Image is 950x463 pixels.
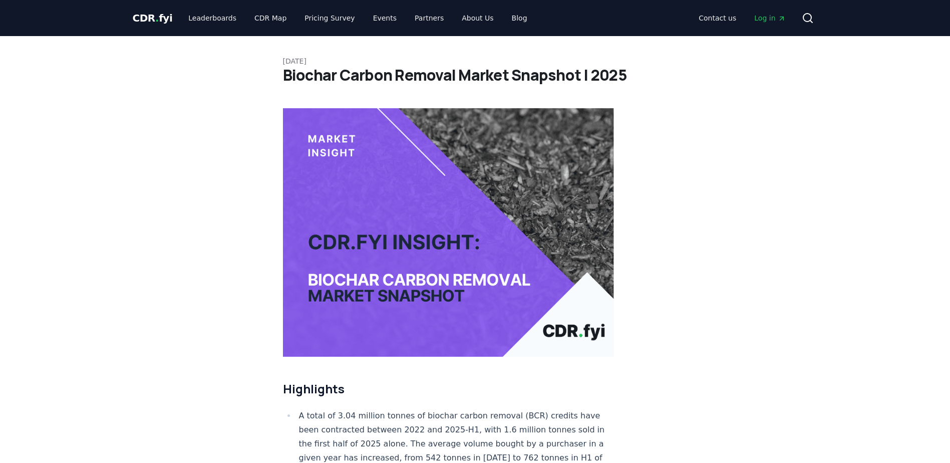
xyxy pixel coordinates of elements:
[283,56,668,66] p: [DATE]
[155,12,159,24] span: .
[407,9,452,27] a: Partners
[180,9,535,27] nav: Main
[754,13,785,23] span: Log in
[691,9,744,27] a: Contact us
[246,9,294,27] a: CDR Map
[283,381,614,397] h2: Highlights
[691,9,793,27] nav: Main
[454,9,501,27] a: About Us
[133,11,173,25] a: CDR.fyi
[504,9,535,27] a: Blog
[296,9,363,27] a: Pricing Survey
[365,9,405,27] a: Events
[133,12,173,24] span: CDR fyi
[283,108,614,357] img: blog post image
[283,66,668,84] h1: Biochar Carbon Removal Market Snapshot | 2025
[180,9,244,27] a: Leaderboards
[746,9,793,27] a: Log in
